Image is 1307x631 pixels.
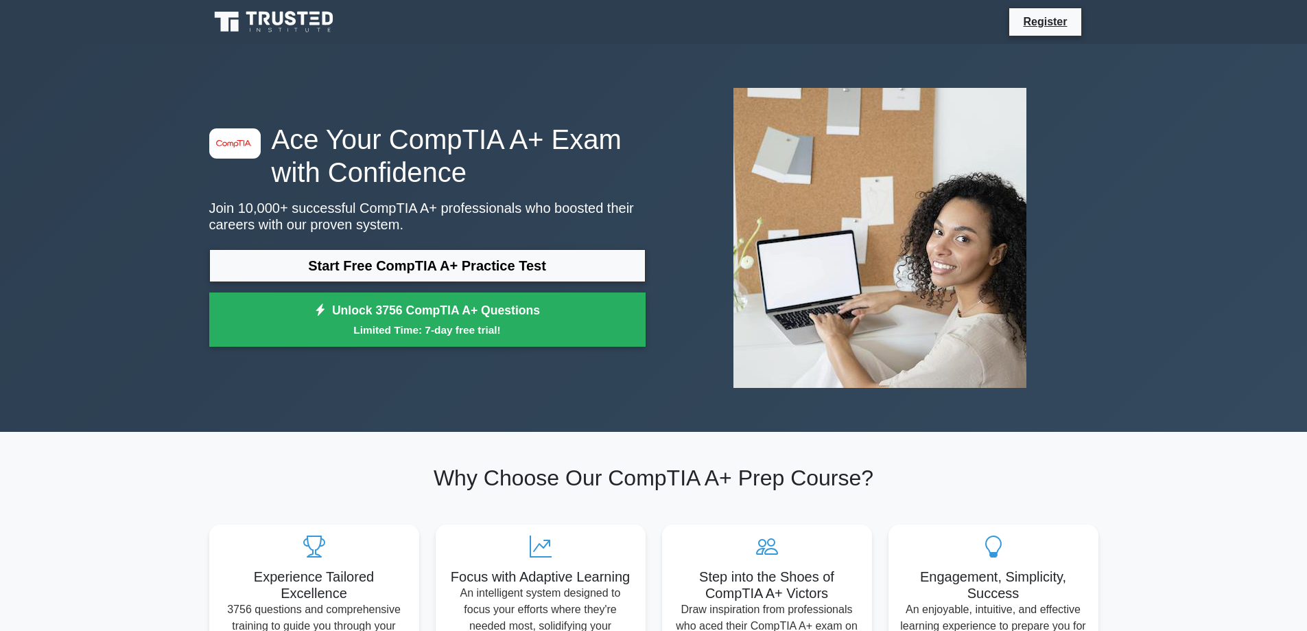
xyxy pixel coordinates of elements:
[447,569,635,585] h5: Focus with Adaptive Learning
[899,569,1087,601] h5: Engagement, Simplicity, Success
[226,322,628,338] small: Limited Time: 7-day free trial!
[1015,13,1075,30] a: Register
[209,200,646,233] p: Join 10,000+ successful CompTIA A+ professionals who boosted their careers with our proven system.
[209,249,646,282] a: Start Free CompTIA A+ Practice Test
[220,569,408,601] h5: Experience Tailored Excellence
[209,465,1098,491] h2: Why Choose Our CompTIA A+ Prep Course?
[209,292,646,347] a: Unlock 3756 CompTIA A+ QuestionsLimited Time: 7-day free trial!
[673,569,861,601] h5: Step into the Shoes of CompTIA A+ Victors
[209,123,646,189] h1: Ace Your CompTIA A+ Exam with Confidence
